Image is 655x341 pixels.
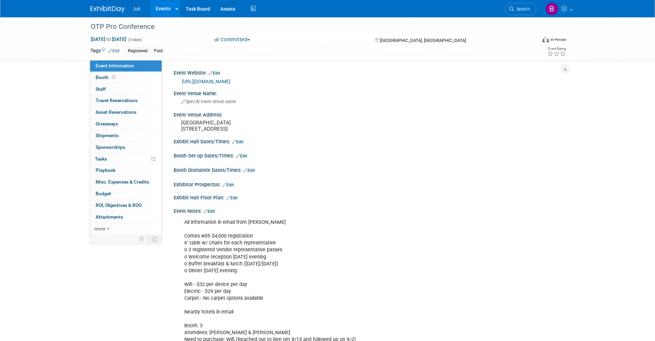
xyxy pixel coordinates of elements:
div: Exhibit Hall Floor Plan: [174,192,565,201]
span: Misc. Expenses & Credits [96,179,149,185]
a: Edit [222,183,234,187]
a: Edit [209,71,220,76]
a: more [90,223,162,234]
span: Tasks [95,156,107,162]
a: Travel Reservations [90,95,162,106]
a: Edit [232,140,243,144]
span: Shipments [96,133,119,138]
a: Search [505,3,536,15]
span: Budget [96,191,111,196]
span: Booth not reserved yet [110,75,117,80]
div: Exhibit Hall Dates/Times: [174,136,565,145]
a: Shipments [90,130,162,141]
span: Event Information [96,63,134,68]
span: (3 days) [128,37,142,42]
a: Sponsorships [90,142,162,153]
span: to [105,36,112,42]
a: [URL][DOMAIN_NAME] [182,79,230,84]
a: Misc. Expenses & Credits [90,176,162,188]
span: Jolt [133,6,141,12]
pre: [GEOGRAPHIC_DATA] [STREET_ADDRESS] [181,120,329,132]
td: Toggle Event Tabs [148,234,162,243]
a: Staff [90,84,162,95]
div: Booth Dismantle Dates/Times: [174,165,565,174]
span: Asset Reservations [96,109,137,115]
a: Edit [243,168,255,173]
div: OTP Pro Conference [88,21,526,33]
span: Booth [96,75,117,80]
div: Event Format [496,36,567,46]
span: [DATE] [DATE] [90,36,127,42]
span: more [94,226,105,231]
img: Brooke Valderrama [545,2,558,15]
div: Event Venue Address: [174,110,565,118]
div: In-Person [550,37,566,42]
div: Paid [152,47,165,55]
a: Edit [204,209,215,214]
a: Budget [90,188,162,199]
span: Staff [96,86,106,92]
div: Event Website: [174,68,565,77]
a: Edit [236,154,247,158]
span: Attachments [96,214,123,220]
span: [GEOGRAPHIC_DATA], [GEOGRAPHIC_DATA] [380,38,466,43]
span: Sponsorships [96,144,125,150]
a: Playbook [90,165,162,176]
a: Edit [226,196,238,200]
div: Event Venue Name: [174,88,565,97]
a: Tasks [90,153,162,165]
span: Giveaways [96,121,118,126]
span: Playbook [96,167,116,173]
a: Attachments [90,211,162,223]
a: Booth [90,72,162,83]
img: Format-Inperson.png [542,37,549,42]
div: Event Notes: [174,206,565,215]
a: Giveaways [90,118,162,130]
a: Event Information [90,60,162,71]
span: Travel Reservations [96,98,138,103]
span: Search [514,7,530,12]
button: Committed [212,36,253,43]
img: ExhibitDay [90,6,125,13]
span: Specify event venue name [181,99,236,104]
div: Booth Set-up Dates/Times: [174,151,565,159]
span: ROI, Objectives & ROO [96,202,142,208]
a: Asset Reservations [90,107,162,118]
div: Exhibitor Prospectus: [174,179,565,188]
a: ROI, Objectives & ROO [90,200,162,211]
div: Registered [126,47,150,55]
td: Tags [90,47,120,55]
div: Event Rating [547,47,566,51]
a: Edit [108,48,120,53]
td: Personalize Event Tab Strip [136,234,148,243]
